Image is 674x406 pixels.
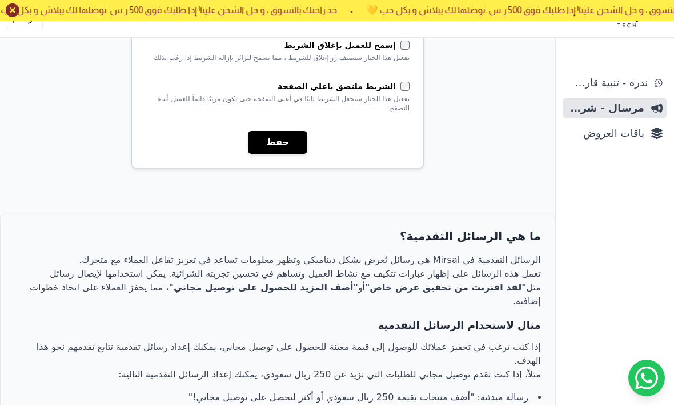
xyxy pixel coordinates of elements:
h2: ما هي الرسائل التقدمية؟ [14,229,541,245]
span: ندرة - تنبية قارب علي النفاذ [567,75,648,91]
span: "لقد اقتربت من تحقيق عرض خاص" [365,282,526,293]
span: باقات العروض [567,126,644,142]
div: تفعيل هذا الخيار سيجعل الشريط ثابتًا في أعلى الصفحة حتى يكون مرئيًا دائماً للعميل أثناء التصفح [146,95,410,113]
p: الرسائل التقدمية في Mirsal هي رسائل تُعرض بشكل ديناميكي وتظهر معلومات تساعد في تعزيز تفاعل العملا... [14,254,541,309]
label: إسمح للعميل بإغلاق الشريط [284,40,400,51]
h3: مثال لاستخدام الرسائل التقدمية [14,318,541,334]
div: تفعيل هذا الخيار سيضيف زر إغلاق للشريط ، مما يسمح للزائر بإزالة الشريط إذا رغب بذلك [146,54,410,63]
span: مرسال - شريط دعاية [567,101,644,117]
span: "أضف المزيد للحصول على توصيل مجاني" [169,282,358,293]
p: إذا كنت ترغب في تحفيز عملائك للوصول إلى قيمة معينة للحصول على توصيل مجاني، يمكنك إعداد رسائل تقدم... [14,341,541,382]
label: الشريط ملتصق باعلي الصفحة [278,81,400,93]
button: حفظ [248,132,307,154]
li: رسالة مبدئية: "أضف منتجات بقيمة 250 ريال سعودي أو أكثر لتحصل على توصيل مجاني!" [14,391,541,405]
